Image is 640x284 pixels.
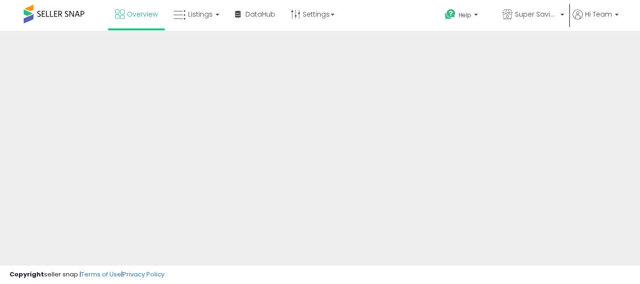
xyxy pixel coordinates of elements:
a: Privacy Policy [123,270,164,279]
span: Super Savings Now (NEW) [515,9,558,19]
span: Help [459,11,471,19]
div: seller snap | | [9,270,164,279]
span: DataHub [245,9,275,19]
strong: Copyright [9,270,44,279]
span: Listings [188,9,213,19]
a: Hi Team [573,9,619,31]
span: Hi Team [585,9,612,19]
i: Get Help [444,9,456,20]
a: Help [437,1,494,31]
span: Overview [127,9,158,19]
a: Terms of Use [81,270,121,279]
